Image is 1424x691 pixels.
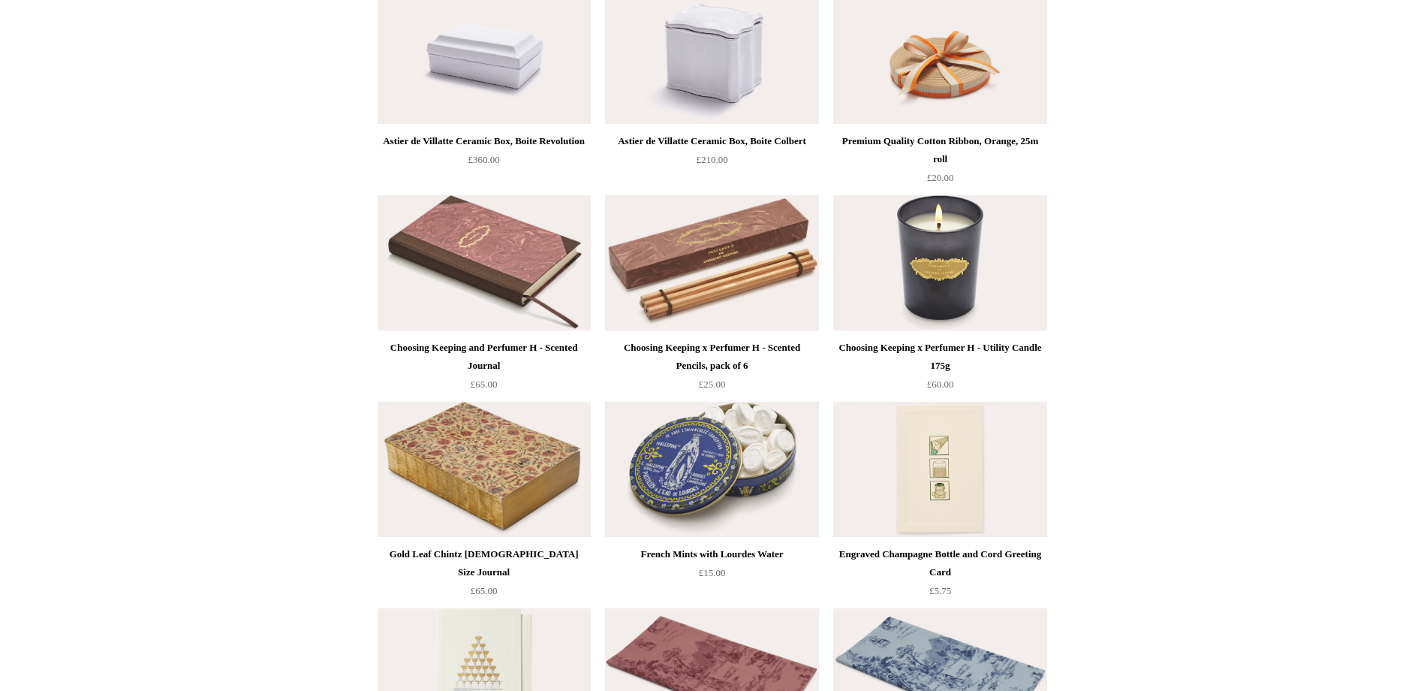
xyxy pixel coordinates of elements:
img: Engraved Champagne Bottle and Cord Greeting Card [833,402,1046,537]
span: £15.00 [699,567,726,578]
a: Engraved Champagne Bottle and Cord Greeting Card £5.75 [833,545,1046,607]
div: Choosing Keeping x Perfumer H - Scented Pencils, pack of 6 [609,339,814,375]
div: Astier de Villatte Ceramic Box, Boite Colbert [609,132,814,150]
a: Astier de Villatte Ceramic Box, Boite Colbert £210.00 [605,132,818,194]
span: £210.00 [696,154,727,165]
div: Gold Leaf Chintz [DEMOGRAPHIC_DATA] Size Journal [381,545,587,581]
a: Choosing Keeping x Perfumer H - Utility Candle 175g £60.00 [833,339,1046,400]
div: Astier de Villatte Ceramic Box, Boite Revolution [381,132,587,150]
a: Choosing Keeping and Perfumer H - Scented Journal £65.00 [378,339,591,400]
a: Premium Quality Cotton Ribbon, Orange, 25m roll £20.00 [833,132,1046,194]
span: £20.00 [927,172,954,183]
a: French Mints with Lourdes Water French Mints with Lourdes Water [605,402,818,537]
a: Astier de Villatte Ceramic Box, Boite Revolution £360.00 [378,132,591,194]
img: Choosing Keeping x Perfumer H - Utility Candle 175g [833,195,1046,330]
img: Gold Leaf Chintz Bible Size Journal [378,402,591,537]
a: Engraved Champagne Bottle and Cord Greeting Card Engraved Champagne Bottle and Cord Greeting Card [833,402,1046,537]
span: £25.00 [699,379,726,390]
span: £5.75 [929,585,951,596]
div: Premium Quality Cotton Ribbon, Orange, 25m roll [837,132,1043,168]
a: Choosing Keeping x Perfumer H - Scented Pencils, pack of 6 £25.00 [605,339,818,400]
a: Choosing Keeping and Perfumer H - Scented Journal Choosing Keeping and Perfumer H - Scented Journal [378,195,591,330]
a: Gold Leaf Chintz [DEMOGRAPHIC_DATA] Size Journal £65.00 [378,545,591,607]
a: Choosing Keeping x Perfumer H - Utility Candle 175g Choosing Keeping x Perfumer H - Utility Candl... [833,195,1046,330]
img: French Mints with Lourdes Water [605,402,818,537]
img: Choosing Keeping and Perfumer H - Scented Journal [378,195,591,330]
div: French Mints with Lourdes Water [609,545,814,563]
div: Choosing Keeping and Perfumer H - Scented Journal [381,339,587,375]
img: Choosing Keeping x Perfumer H - Scented Pencils, pack of 6 [605,195,818,330]
a: French Mints with Lourdes Water £15.00 [605,545,818,607]
span: £360.00 [468,154,499,165]
div: Choosing Keeping x Perfumer H - Utility Candle 175g [837,339,1043,375]
span: £65.00 [471,585,498,596]
span: £60.00 [927,379,954,390]
a: Gold Leaf Chintz Bible Size Journal Gold Leaf Chintz Bible Size Journal [378,402,591,537]
span: £65.00 [471,379,498,390]
a: Choosing Keeping x Perfumer H - Scented Pencils, pack of 6 Choosing Keeping x Perfumer H - Scente... [605,195,818,330]
div: Engraved Champagne Bottle and Cord Greeting Card [837,545,1043,581]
